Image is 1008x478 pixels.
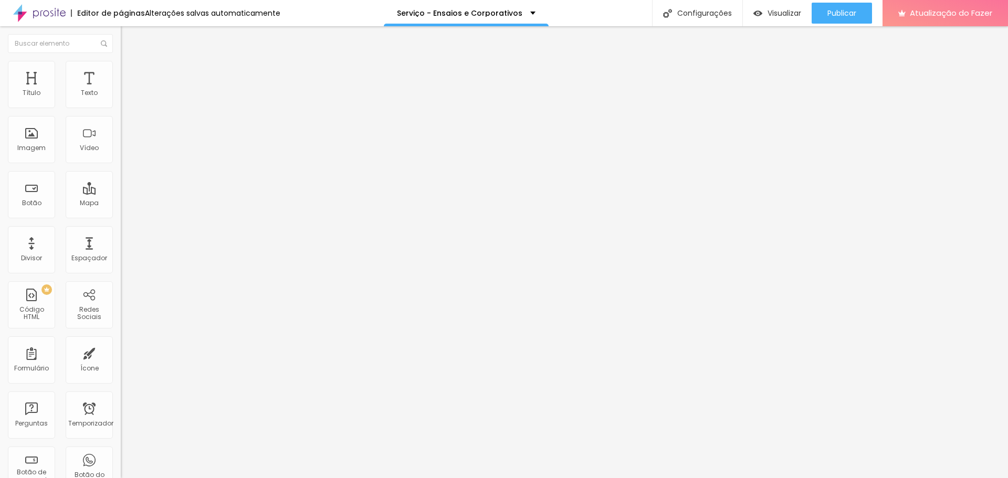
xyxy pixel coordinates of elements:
[827,8,856,18] font: Publicar
[101,40,107,47] img: Ícone
[19,305,44,321] font: Código HTML
[80,364,99,373] font: Ícone
[768,8,801,18] font: Visualizar
[677,8,732,18] font: Configurações
[80,143,99,152] font: Vídeo
[15,419,48,428] font: Perguntas
[21,253,42,262] font: Divisor
[14,364,49,373] font: Formulário
[812,3,872,24] button: Publicar
[81,88,98,97] font: Texto
[23,88,40,97] font: Título
[753,9,762,18] img: view-1.svg
[80,198,99,207] font: Mapa
[910,7,992,18] font: Atualização do Fazer
[22,198,41,207] font: Botão
[121,26,1008,478] iframe: Editor
[8,34,113,53] input: Buscar elemento
[68,419,113,428] font: Temporizador
[397,8,522,18] font: Serviço - Ensaios e Corporativos
[71,253,107,262] font: Espaçador
[17,143,46,152] font: Imagem
[145,8,280,18] font: Alterações salvas automaticamente
[77,305,101,321] font: Redes Sociais
[77,8,145,18] font: Editor de páginas
[663,9,672,18] img: Ícone
[743,3,812,24] button: Visualizar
